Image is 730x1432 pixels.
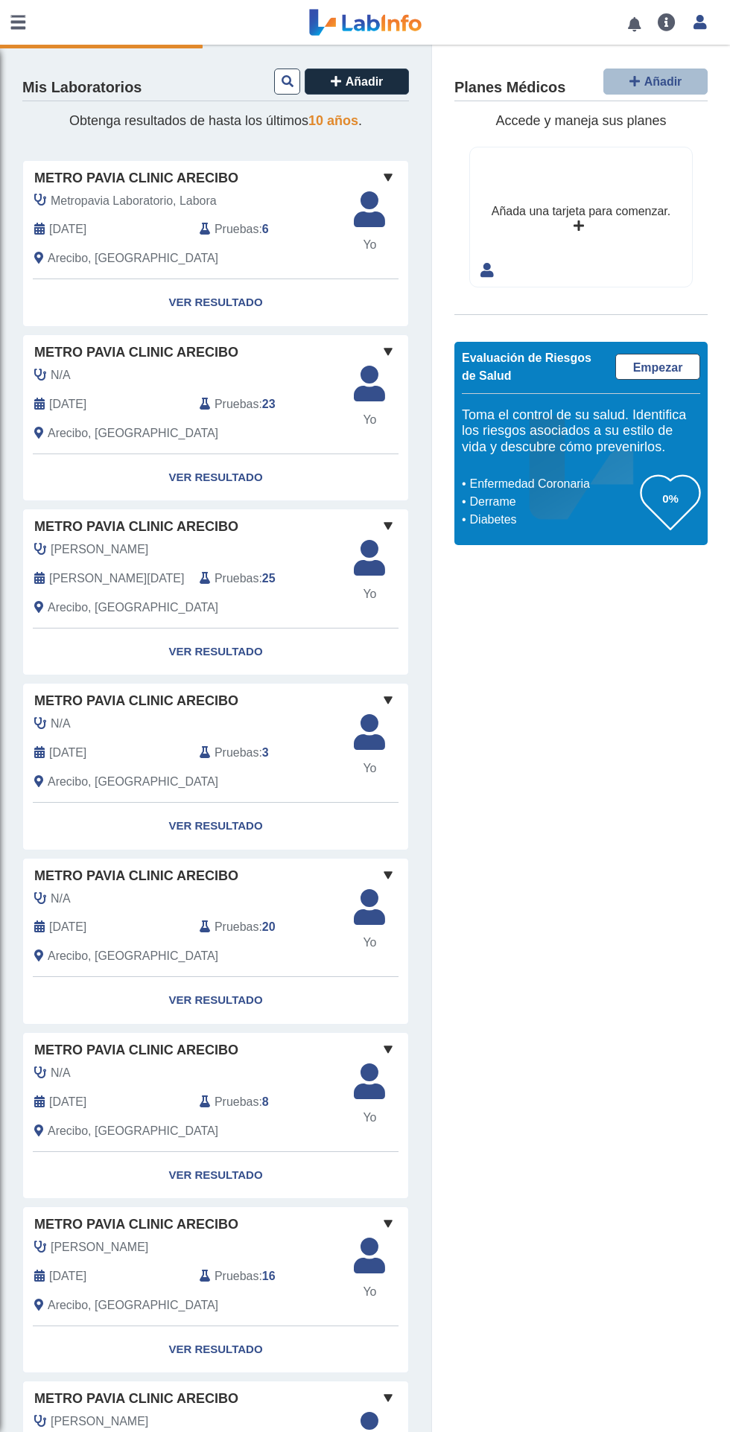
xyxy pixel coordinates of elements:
[262,746,269,759] b: 3
[51,366,71,384] span: N/A
[51,541,148,559] span: Santiago Delgado, Judianys
[34,866,238,886] span: Metro Pavia Clinic Arecibo
[34,1215,238,1235] span: Metro Pavia Clinic Arecibo
[262,398,276,410] b: 23
[51,1238,148,1256] span: Marques Lespier, Juan
[48,1122,218,1140] span: Arecibo, PR
[51,890,71,908] span: N/A
[51,192,217,210] span: Metropavia Laboratorio, Labora
[34,517,238,537] span: Metro Pavia Clinic Arecibo
[345,585,394,603] span: Yo
[462,407,700,456] h5: Toma el control de su salud. Identifica los riesgos asociados a su estilo de vida y descubre cómo...
[49,570,184,588] span: 2025-01-09
[345,1283,394,1301] span: Yo
[49,744,86,762] span: 2024-10-18
[49,1267,86,1285] span: 2023-06-09
[48,1296,218,1314] span: Arecibo, PR
[49,395,86,413] span: 2025-04-09
[644,75,682,88] span: Añadir
[22,79,142,97] h4: Mis Laboratorios
[308,113,358,128] span: 10 años
[345,411,394,429] span: Yo
[215,918,258,936] span: Pruebas
[603,69,708,95] button: Añadir
[49,220,86,238] span: 2025-09-02
[48,249,218,267] span: Arecibo, PR
[262,572,276,585] b: 25
[345,236,394,254] span: Yo
[69,113,362,128] span: Obtenga resultados de hasta los últimos .
[454,79,565,97] h4: Planes Médicos
[34,168,238,188] span: Metro Pavia Clinic Arecibo
[49,1093,86,1111] span: 2023-10-12
[188,1093,354,1111] div: :
[346,75,384,88] span: Añadir
[188,570,354,588] div: :
[48,424,218,442] span: Arecibo, PR
[23,279,408,326] a: Ver Resultado
[305,69,409,95] button: Añadir
[23,1152,408,1199] a: Ver Resultado
[215,395,258,413] span: Pruebas
[466,493,641,511] li: Derrame
[48,947,218,965] span: Arecibo, PR
[215,744,258,762] span: Pruebas
[188,1267,354,1285] div: :
[262,920,276,933] b: 20
[633,361,683,374] span: Empezar
[215,570,258,588] span: Pruebas
[23,803,408,850] a: Ver Resultado
[215,1267,258,1285] span: Pruebas
[495,113,666,128] span: Accede y maneja sus planes
[262,1270,276,1282] b: 16
[23,629,408,675] a: Ver Resultado
[34,343,238,363] span: Metro Pavia Clinic Arecibo
[262,223,269,235] b: 6
[215,220,258,238] span: Pruebas
[262,1095,269,1108] b: 8
[49,918,86,936] span: 2024-08-16
[188,220,354,238] div: :
[615,354,700,380] a: Empezar
[51,715,71,733] span: N/A
[466,511,641,529] li: Diabetes
[215,1093,258,1111] span: Pruebas
[345,760,394,777] span: Yo
[34,1040,238,1060] span: Metro Pavia Clinic Arecibo
[188,744,354,762] div: :
[51,1413,148,1431] span: Marques Lespier, Juan
[51,1064,71,1082] span: N/A
[23,1326,408,1373] a: Ver Resultado
[188,395,354,413] div: :
[23,977,408,1024] a: Ver Resultado
[462,351,591,382] span: Evaluación de Riesgos de Salud
[23,454,408,501] a: Ver Resultado
[492,203,670,220] div: Añada una tarjeta para comenzar.
[466,475,641,493] li: Enfermedad Coronaria
[48,773,218,791] span: Arecibo, PR
[34,1389,238,1409] span: Metro Pavia Clinic Arecibo
[345,934,394,952] span: Yo
[345,1109,394,1127] span: Yo
[188,918,354,936] div: :
[641,489,700,508] h3: 0%
[48,599,218,617] span: Arecibo, PR
[34,691,238,711] span: Metro Pavia Clinic Arecibo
